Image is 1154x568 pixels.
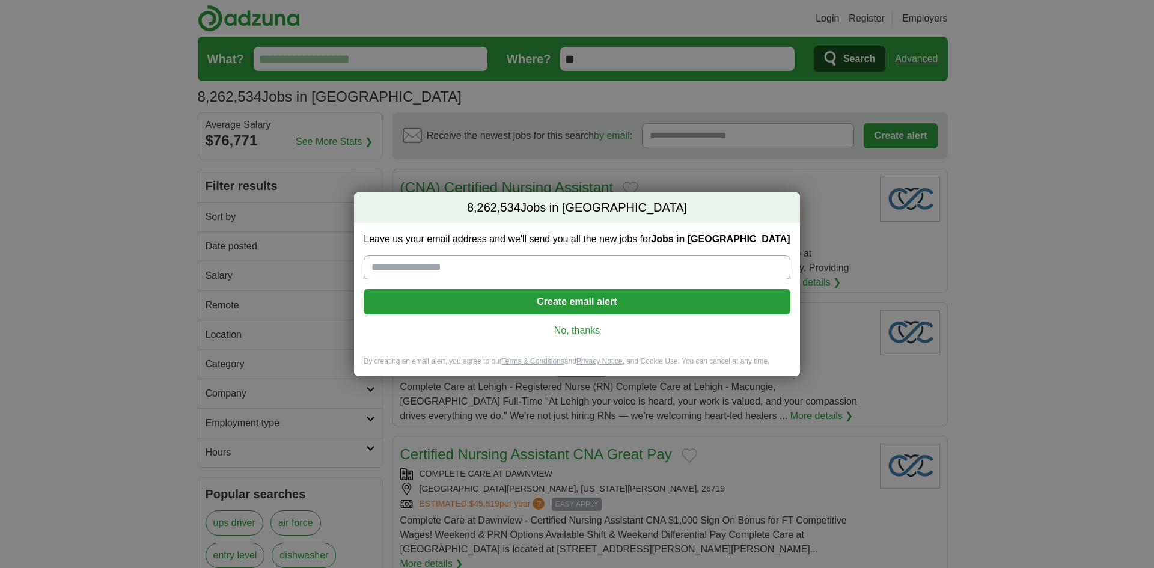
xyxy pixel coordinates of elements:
[364,233,790,246] label: Leave us your email address and we'll send you all the new jobs for
[651,234,790,244] strong: Jobs in [GEOGRAPHIC_DATA]
[373,324,780,337] a: No, thanks
[354,192,799,224] h2: Jobs in [GEOGRAPHIC_DATA]
[467,200,521,216] span: 8,262,534
[354,356,799,376] div: By creating an email alert, you agree to our and , and Cookie Use. You can cancel at any time.
[364,289,790,314] button: Create email alert
[576,357,623,365] a: Privacy Notice
[502,357,564,365] a: Terms & Conditions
